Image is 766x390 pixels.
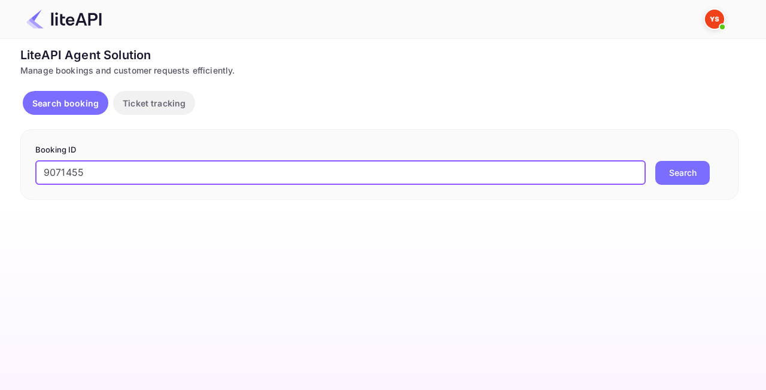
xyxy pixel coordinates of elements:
[26,10,102,29] img: LiteAPI Logo
[20,46,738,64] div: LiteAPI Agent Solution
[35,144,724,156] p: Booking ID
[123,97,186,109] p: Ticket tracking
[705,10,724,29] img: Yandex Support
[35,161,646,185] input: Enter Booking ID (e.g., 63782194)
[32,97,99,109] p: Search booking
[655,161,710,185] button: Search
[20,64,738,77] div: Manage bookings and customer requests efficiently.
